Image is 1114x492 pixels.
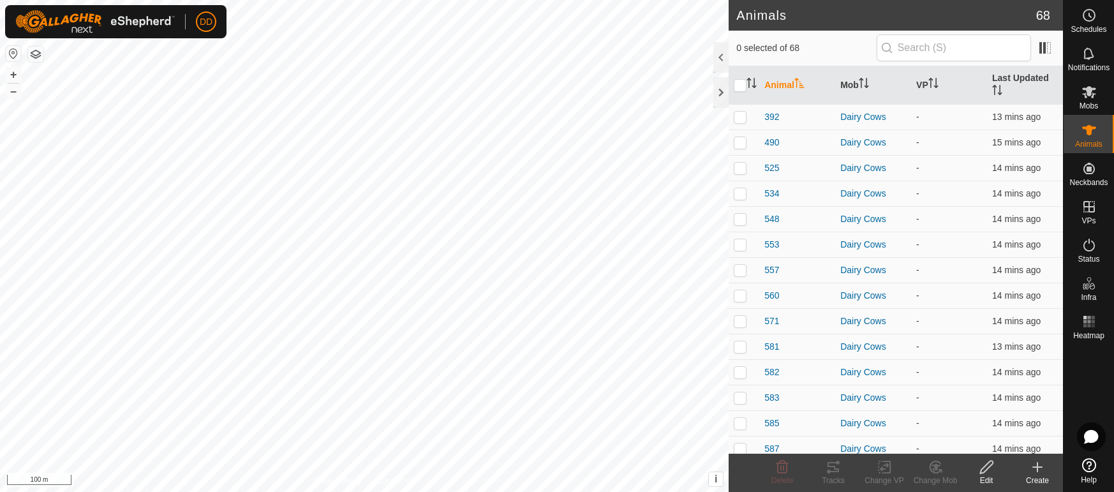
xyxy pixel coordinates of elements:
[794,80,805,90] p-sorticon: Activate to sort
[746,80,757,90] p-sorticon: Activate to sort
[840,340,906,354] div: Dairy Cows
[764,161,779,175] span: 525
[1073,332,1104,339] span: Heatmap
[715,473,717,484] span: i
[859,475,910,486] div: Change VP
[28,47,43,62] button: Map Layers
[314,475,362,487] a: Privacy Policy
[840,187,906,200] div: Dairy Cows
[840,136,906,149] div: Dairy Cows
[916,239,919,250] app-display-virtual-paddock-transition: -
[916,444,919,454] app-display-virtual-paddock-transition: -
[764,136,779,149] span: 490
[992,188,1041,198] span: 16 Aug 2025, 4:41 pm
[6,67,21,82] button: +
[764,212,779,226] span: 548
[840,289,906,302] div: Dairy Cows
[6,84,21,99] button: –
[764,340,779,354] span: 581
[840,442,906,456] div: Dairy Cows
[992,444,1041,454] span: 16 Aug 2025, 4:41 pm
[840,238,906,251] div: Dairy Cows
[840,212,906,226] div: Dairy Cows
[859,80,869,90] p-sorticon: Activate to sort
[916,214,919,224] app-display-virtual-paddock-transition: -
[15,10,175,33] img: Gallagher Logo
[1064,453,1114,489] a: Help
[992,112,1041,122] span: 16 Aug 2025, 4:42 pm
[377,475,415,487] a: Contact Us
[916,290,919,301] app-display-virtual-paddock-transition: -
[992,367,1041,377] span: 16 Aug 2025, 4:42 pm
[992,341,1041,352] span: 16 Aug 2025, 4:42 pm
[916,418,919,428] app-display-virtual-paddock-transition: -
[835,66,911,105] th: Mob
[764,110,779,124] span: 392
[910,475,961,486] div: Change Mob
[840,315,906,328] div: Dairy Cows
[916,367,919,377] app-display-virtual-paddock-transition: -
[840,366,906,379] div: Dairy Cows
[916,316,919,326] app-display-virtual-paddock-transition: -
[992,87,1002,97] p-sorticon: Activate to sort
[771,476,794,485] span: Delete
[1080,102,1098,110] span: Mobs
[916,341,919,352] app-display-virtual-paddock-transition: -
[764,289,779,302] span: 560
[764,315,779,328] span: 571
[992,214,1041,224] span: 16 Aug 2025, 4:41 pm
[840,417,906,430] div: Dairy Cows
[764,264,779,277] span: 557
[736,8,1036,23] h2: Animals
[1068,64,1110,71] span: Notifications
[759,66,835,105] th: Animal
[6,46,21,61] button: Reset Map
[1075,140,1103,148] span: Animals
[1081,217,1095,225] span: VPs
[1078,255,1099,263] span: Status
[992,418,1041,428] span: 16 Aug 2025, 4:42 pm
[1069,179,1108,186] span: Neckbands
[764,187,779,200] span: 534
[961,475,1012,486] div: Edit
[1036,6,1050,25] span: 68
[916,137,919,147] app-display-virtual-paddock-transition: -
[1012,475,1063,486] div: Create
[1081,476,1097,484] span: Help
[1071,26,1106,33] span: Schedules
[736,41,876,55] span: 0 selected of 68
[992,163,1041,173] span: 16 Aug 2025, 4:41 pm
[928,80,939,90] p-sorticon: Activate to sort
[764,442,779,456] span: 587
[992,290,1041,301] span: 16 Aug 2025, 4:42 pm
[840,391,906,405] div: Dairy Cows
[987,66,1063,105] th: Last Updated
[764,238,779,251] span: 553
[764,417,779,430] span: 585
[992,265,1041,275] span: 16 Aug 2025, 4:41 pm
[764,366,779,379] span: 582
[840,264,906,277] div: Dairy Cows
[709,472,723,486] button: i
[916,112,919,122] app-display-virtual-paddock-transition: -
[877,34,1031,61] input: Search (S)
[992,392,1041,403] span: 16 Aug 2025, 4:41 pm
[764,391,779,405] span: 583
[808,475,859,486] div: Tracks
[840,110,906,124] div: Dairy Cows
[200,15,212,29] span: DD
[992,137,1041,147] span: 16 Aug 2025, 4:40 pm
[916,265,919,275] app-display-virtual-paddock-transition: -
[840,161,906,175] div: Dairy Cows
[1081,294,1096,301] span: Infra
[916,392,919,403] app-display-virtual-paddock-transition: -
[911,66,987,105] th: VP
[992,316,1041,326] span: 16 Aug 2025, 4:42 pm
[916,163,919,173] app-display-virtual-paddock-transition: -
[992,239,1041,250] span: 16 Aug 2025, 4:41 pm
[916,188,919,198] app-display-virtual-paddock-transition: -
